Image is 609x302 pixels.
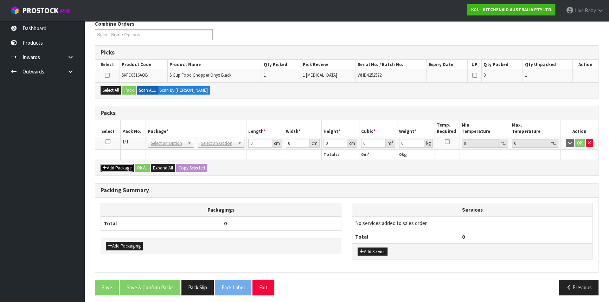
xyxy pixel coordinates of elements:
div: cm [310,139,320,148]
th: Total [352,230,459,243]
th: Weight [397,120,435,137]
th: Qty Packed [482,60,523,70]
button: Copy Selected [176,164,207,172]
span: Select an Option [151,139,185,148]
button: Select All [101,86,121,95]
th: Total [101,217,221,230]
span: 0 [224,220,227,227]
button: Add Service [358,248,387,256]
th: UP [468,60,482,70]
button: Previous [559,280,598,295]
th: Cubic [359,120,397,137]
span: 1 [525,72,527,78]
span: Select an Option [201,139,235,148]
th: Pack No. [121,120,146,137]
label: Scan ALL [137,86,158,95]
button: Exit [252,280,274,295]
span: 0 [361,152,364,158]
th: Serial No. / Batch No. [356,60,427,70]
th: Packagings [101,203,341,217]
div: m [386,139,395,148]
h3: Packing Summary [101,187,593,194]
button: Expand All [151,164,175,172]
div: kg [424,139,433,148]
button: Save & Confirm Packs [120,280,180,295]
th: Height [322,120,359,137]
span: 1 [264,72,266,78]
span: 0 [462,233,465,240]
span: Liya [575,7,584,14]
th: Temp. Required [435,120,460,137]
div: cm [347,139,357,148]
th: Expiry Date [427,60,468,70]
span: Expand All [153,165,173,171]
small: WMS [60,8,71,14]
span: ProStock [23,6,58,15]
h3: Picks [101,49,593,56]
button: Add Package [101,164,134,172]
th: kg [397,149,435,160]
th: Action [560,120,598,137]
label: Combine Orders [95,20,134,27]
th: Qty Unpacked [523,60,573,70]
button: Pack [122,86,136,95]
span: 5KFC0516AOB [122,72,148,78]
button: Save [95,280,119,295]
span: 5 Cup Food Chopper Onyx Black [169,72,231,78]
a: K01 - KITCHENAID AUSTRALIA PTY LTD [467,4,555,15]
th: Product Code [120,60,167,70]
th: Min. Temperature [460,120,510,137]
span: Baby [585,7,596,14]
label: Scan By [PERSON_NAME] [158,86,210,95]
th: m³ [359,149,397,160]
th: Product Name [167,60,262,70]
span: 0 [483,72,486,78]
th: Totals: [322,149,359,160]
th: Select [95,60,120,70]
th: Pick Review [301,60,356,70]
img: cube-alt.png [11,6,19,15]
h3: Packs [101,110,593,116]
th: Max. Temperature [510,120,560,137]
span: WHD4252572 [358,72,382,78]
th: Action [573,60,598,70]
div: ℃ [549,139,558,148]
sup: 3 [391,140,393,144]
td: No services added to sales order. [352,217,592,230]
button: Ok All [135,164,150,172]
button: OK [575,139,585,147]
th: Qty Picked [262,60,301,70]
span: 1/1 [122,139,128,145]
div: ℃ [499,139,508,148]
strong: K01 - KITCHENAID AUSTRALIA PTY LTD [471,7,551,13]
button: Pack Label [215,280,251,295]
span: 0 [399,152,402,158]
button: Add Packaging [106,242,143,250]
span: Pack [95,15,598,301]
span: 1 [MEDICAL_DATA] [303,72,337,78]
th: Select [95,120,121,137]
th: Services [352,203,592,217]
th: Length [246,120,284,137]
th: Package [146,120,246,137]
div: cm [272,139,282,148]
th: Width [284,120,321,137]
button: Pack Slip [181,280,214,295]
